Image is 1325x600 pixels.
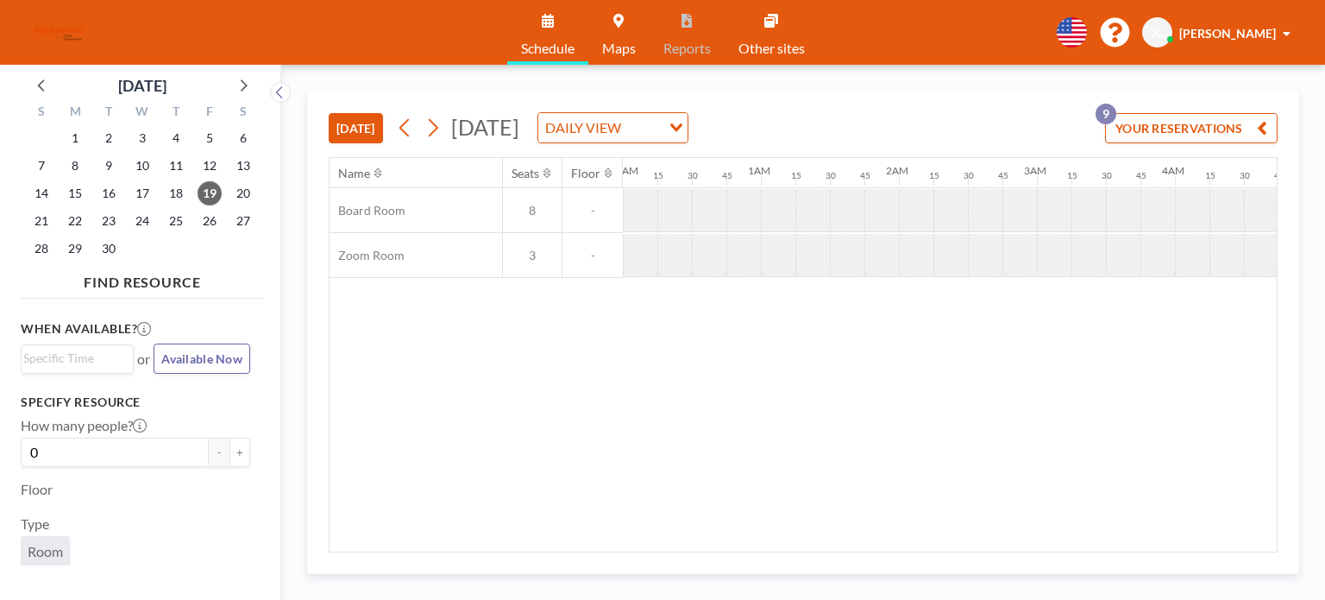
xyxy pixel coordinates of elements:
div: 15 [791,170,801,181]
h4: FIND RESOURCE [21,267,264,291]
div: 3AM [1024,164,1046,177]
span: Reports [663,41,711,55]
div: Search for option [538,113,688,142]
span: Room [28,543,63,560]
div: 15 [1205,170,1215,181]
div: S [226,102,260,124]
span: Saturday, September 27, 2025 [231,209,255,233]
div: Search for option [22,345,133,371]
span: JC [1151,25,1164,41]
span: [DATE] [451,114,519,140]
span: Monday, September 22, 2025 [63,209,87,233]
span: Thursday, September 4, 2025 [164,126,188,150]
div: T [92,102,126,124]
div: 45 [722,170,732,181]
span: Thursday, September 11, 2025 [164,154,188,178]
span: Saturday, September 6, 2025 [231,126,255,150]
div: 45 [1136,170,1146,181]
span: Tuesday, September 2, 2025 [97,126,121,150]
span: DAILY VIEW [542,117,625,139]
span: Sunday, September 14, 2025 [29,181,53,205]
span: Friday, September 19, 2025 [198,181,222,205]
span: Wednesday, September 24, 2025 [130,209,154,233]
div: 45 [1274,170,1284,181]
div: [DATE] [118,73,166,98]
div: 15 [653,170,663,181]
span: Thursday, September 18, 2025 [164,181,188,205]
button: + [229,438,250,467]
div: 30 [1102,170,1112,181]
input: Search for option [23,349,123,368]
input: Search for option [626,117,659,139]
span: Board Room [330,203,405,218]
span: Other sites [738,41,805,55]
span: Monday, September 1, 2025 [63,126,87,150]
span: 8 [503,203,562,218]
span: 3 [503,248,562,263]
div: 2AM [886,164,908,177]
div: 30 [964,170,974,181]
button: YOUR RESERVATIONS9 [1105,113,1278,143]
img: organization-logo [28,16,89,50]
div: 15 [929,170,939,181]
span: Schedule [521,41,575,55]
h3: Specify resource [21,395,250,410]
button: - [209,438,229,467]
span: - [562,248,623,263]
button: [DATE] [329,113,383,143]
span: Maps [602,41,636,55]
span: Sunday, September 7, 2025 [29,154,53,178]
div: F [192,102,226,124]
div: 15 [1067,170,1077,181]
span: Thursday, September 25, 2025 [164,209,188,233]
div: 30 [688,170,698,181]
span: Available Now [161,351,242,366]
span: Tuesday, September 9, 2025 [97,154,121,178]
div: S [25,102,59,124]
span: Tuesday, September 30, 2025 [97,237,121,261]
span: Friday, September 26, 2025 [198,209,222,233]
span: [PERSON_NAME] [1179,26,1276,41]
div: 30 [826,170,836,181]
div: T [159,102,192,124]
div: 12AM [610,164,638,177]
span: Zoom Room [330,248,405,263]
div: Seats [512,166,539,181]
div: Floor [571,166,600,181]
span: Sunday, September 21, 2025 [29,209,53,233]
span: Saturday, September 20, 2025 [231,181,255,205]
span: Monday, September 8, 2025 [63,154,87,178]
span: or [137,351,150,368]
p: 9 [1096,104,1116,124]
span: Saturday, September 13, 2025 [231,154,255,178]
span: Wednesday, September 3, 2025 [130,126,154,150]
div: 45 [998,170,1008,181]
span: - [562,203,623,218]
div: W [126,102,160,124]
span: Wednesday, September 17, 2025 [130,181,154,205]
span: Tuesday, September 16, 2025 [97,181,121,205]
label: How many people? [21,417,147,434]
button: Available Now [154,344,250,374]
div: 30 [1240,170,1250,181]
div: 1AM [748,164,770,177]
span: Friday, September 12, 2025 [198,154,222,178]
div: Name [338,166,370,181]
span: Friday, September 5, 2025 [198,126,222,150]
label: Type [21,515,49,533]
span: Tuesday, September 23, 2025 [97,209,121,233]
label: Floor [21,481,53,498]
span: Monday, September 29, 2025 [63,237,87,261]
span: Monday, September 15, 2025 [63,181,87,205]
span: Wednesday, September 10, 2025 [130,154,154,178]
div: 45 [860,170,870,181]
span: Sunday, September 28, 2025 [29,237,53,261]
div: 4AM [1162,164,1184,177]
div: M [59,102,92,124]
